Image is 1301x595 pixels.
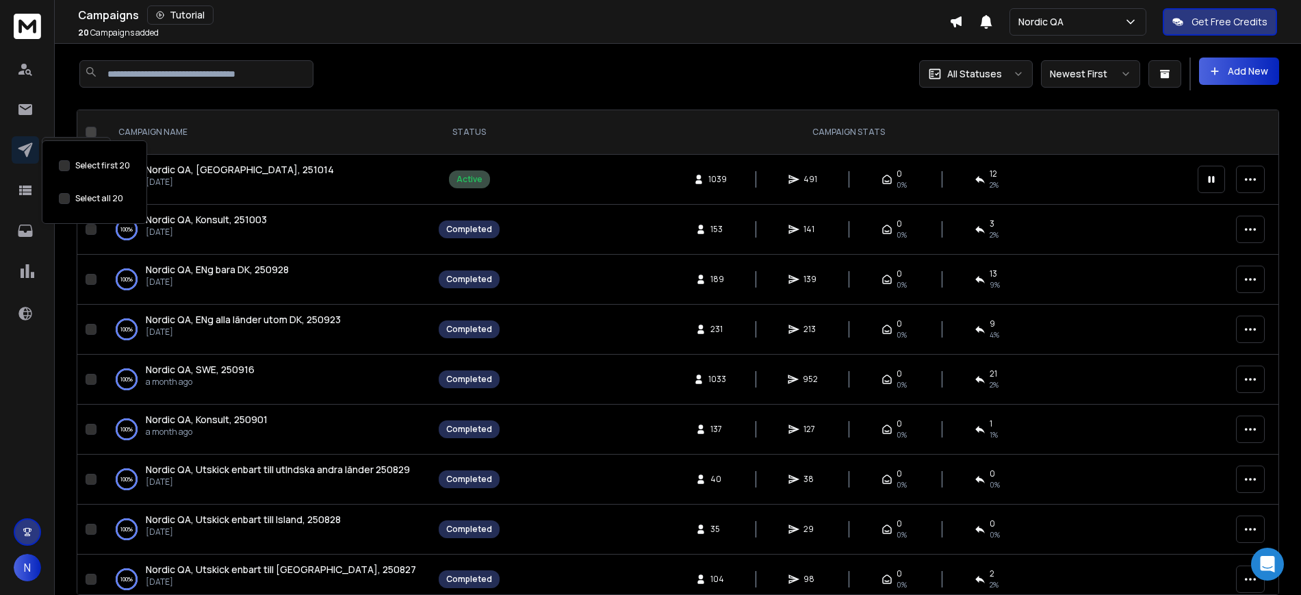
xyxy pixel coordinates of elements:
[146,577,416,587] p: [DATE]
[710,324,724,335] span: 231
[708,174,727,185] span: 1039
[947,67,1002,81] p: All Statuses
[803,574,817,585] span: 98
[990,268,997,279] span: 13
[146,413,268,426] span: Nordic QA, Konsult, 250901
[990,218,994,229] span: 3
[897,229,907,240] span: 0%
[146,263,289,276] span: Nordic QA, ENg bara DK, 250928
[146,527,341,537] p: [DATE]
[897,368,902,379] span: 0
[990,379,999,390] span: 2 %
[146,163,334,177] a: Nordic QA, [GEOGRAPHIC_DATA], 251014
[710,424,724,435] span: 137
[446,474,492,485] div: Completed
[146,327,341,338] p: [DATE]
[710,224,724,235] span: 153
[710,574,724,585] span: 104
[146,313,341,327] a: Nordic QA, ENg alla länder utom DK, 250923
[102,505,430,555] td: 100%Nordic QA, Utskick enbart till Island, 250828[DATE]
[146,477,410,488] p: [DATE]
[102,155,430,205] td: 56%Nordic QA, [GEOGRAPHIC_DATA], 251014[DATE]
[897,418,902,429] span: 0
[120,572,133,586] p: 100 %
[78,27,89,38] span: 20
[120,223,133,236] p: 100 %
[75,160,130,171] label: Select first 20
[803,324,817,335] span: 213
[102,255,430,305] td: 100%Nordic QA, ENg bara DK, 250928[DATE]
[710,474,724,485] span: 40
[120,422,133,436] p: 100 %
[102,110,430,155] th: CAMPAIGN NAME
[897,318,902,329] span: 0
[446,424,492,435] div: Completed
[990,229,999,240] span: 2 %
[75,193,123,204] label: Select all 20
[803,274,817,285] span: 139
[990,479,1000,490] span: 0 %
[1163,8,1277,36] button: Get Free Credits
[897,379,907,390] span: 0%
[120,322,133,336] p: 100 %
[1041,60,1140,88] button: Newest First
[990,468,995,479] span: 0
[102,355,430,405] td: 100%Nordic QA, SWE, 250916a month ago
[803,474,817,485] span: 38
[708,374,726,385] span: 1033
[990,179,999,190] span: 2 %
[120,472,133,486] p: 100 %
[446,274,492,285] div: Completed
[147,5,214,25] button: Tutorial
[1018,15,1069,29] p: Nordic QA
[897,218,902,229] span: 0
[1251,548,1284,581] div: Open Intercom Messenger
[1199,58,1279,85] button: Add New
[120,273,133,286] p: 100 %
[14,554,41,581] button: N
[146,377,255,388] p: a month ago
[897,518,902,529] span: 0
[803,174,817,185] span: 491
[803,524,817,535] span: 29
[146,177,334,188] p: [DATE]
[146,513,341,527] a: Nordic QA, Utskick enbart till Island, 250828
[146,363,255,376] span: Nordic QA, SWE, 250916
[78,5,949,25] div: Campaigns
[710,524,724,535] span: 35
[897,268,902,279] span: 0
[102,405,430,455] td: 100%Nordic QA, Konsult, 250901a month ago
[120,372,133,386] p: 100 %
[990,168,997,179] span: 12
[446,324,492,335] div: Completed
[146,563,416,576] span: Nordic QA, Utskick enbart till [GEOGRAPHIC_DATA], 250827
[990,429,998,440] span: 1 %
[897,579,907,590] span: 0%
[446,374,492,385] div: Completed
[897,279,907,290] span: 0%
[446,524,492,535] div: Completed
[120,522,133,536] p: 100 %
[146,427,268,438] p: a month ago
[102,455,430,505] td: 100%Nordic QA, Utskick enbart till utlndska andra länder 250829[DATE]
[990,518,995,529] span: 0
[990,579,999,590] span: 2 %
[146,277,289,288] p: [DATE]
[803,424,817,435] span: 127
[803,224,817,235] span: 141
[42,137,111,163] div: Campaigns
[146,313,341,326] span: Nordic QA, ENg alla länder utom DK, 250923
[897,568,902,579] span: 0
[146,263,289,277] a: Nordic QA, ENg bara DK, 250928
[446,574,492,585] div: Completed
[102,305,430,355] td: 100%Nordic QA, ENg alla länder utom DK, 250923[DATE]
[897,168,902,179] span: 0
[990,368,997,379] span: 21
[897,429,907,440] span: 0%
[146,163,334,176] span: Nordic QA, [GEOGRAPHIC_DATA], 251014
[990,329,999,340] span: 4 %
[146,363,255,377] a: Nordic QA, SWE, 250916
[146,227,267,238] p: [DATE]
